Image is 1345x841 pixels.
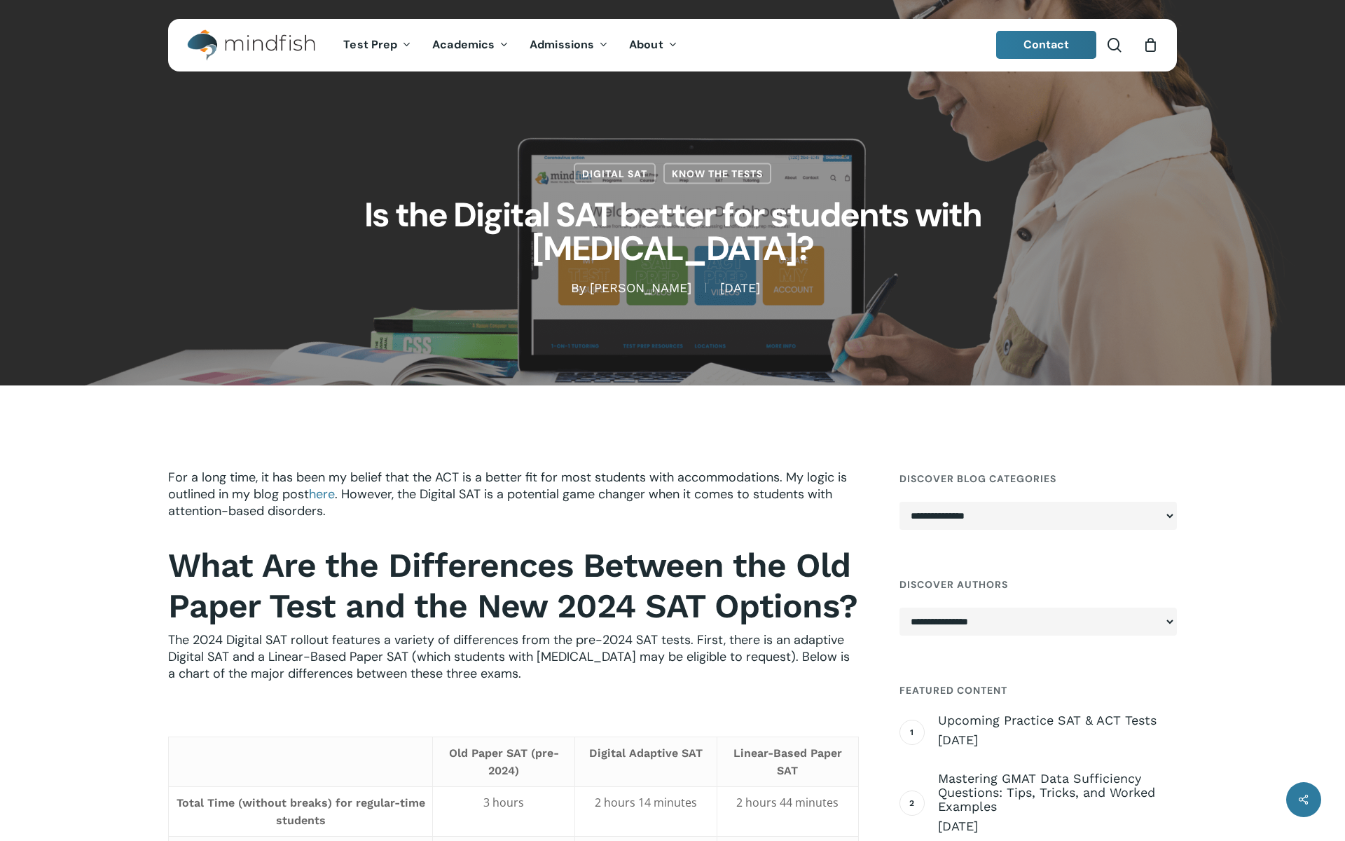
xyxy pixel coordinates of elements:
a: Mastering GMAT Data Sufficiency Questions: Tips, Tricks, and Worked Examples [DATE] [938,772,1177,835]
span: About [629,37,663,52]
a: About [619,39,688,51]
span: . However, the Digital SAT is a potential game changer when it comes to students with attention-b... [168,486,832,519]
strong: Linear-Based Paper SAT [733,746,842,777]
b: What Are the Differences Between the Old Paper Test and the New 2024 SAT Options? [168,545,857,626]
span: Test Prep [343,37,397,52]
h4: Featured Content [899,678,1177,703]
h4: Discover Authors [899,572,1177,597]
span: Mastering GMAT Data Sufficiency Questions: Tips, Tricks, and Worked Examples [938,772,1177,814]
span: [DATE] [705,283,774,293]
span: By [571,283,586,293]
span: 2 hours 14 minutes [595,795,697,810]
a: Contact [996,31,1097,59]
a: here [309,486,335,502]
h4: Discover Blog Categories [899,466,1177,491]
span: Admissions [530,37,594,52]
strong: Old Paper SAT (pre-2024) [449,746,559,777]
a: Digital SAT [574,163,656,184]
h1: Is the Digital SAT better for students with [MEDICAL_DATA]? [322,184,1023,280]
a: Know the Tests [663,163,771,184]
a: Test Prep [333,39,422,51]
span: Contact [1023,37,1070,52]
strong: Total Time (without breaks) for regular-time students [177,796,425,827]
span: For a long time, it has been my belief that the ACT is a better fit for most students with accomm... [168,469,847,502]
a: [PERSON_NAME] [590,280,691,295]
span: Upcoming Practice SAT & ACT Tests [938,713,1177,727]
header: Main Menu [168,19,1177,71]
a: Upcoming Practice SAT & ACT Tests [DATE] [938,713,1177,748]
span: 2 hours 44 minutes [736,795,839,810]
span: Academics [432,37,495,52]
a: Academics [422,39,519,51]
span: The 2024 Digital SAT rollout features a variety of differences from the pre-2024 SAT tests. First... [168,631,850,682]
span: [DATE] [938,732,1177,748]
span: [DATE] [938,818,1177,835]
strong: Digital Adaptive SAT [589,746,703,760]
nav: Main Menu [333,19,687,71]
span: 3 hours [483,795,524,810]
a: Admissions [519,39,619,51]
